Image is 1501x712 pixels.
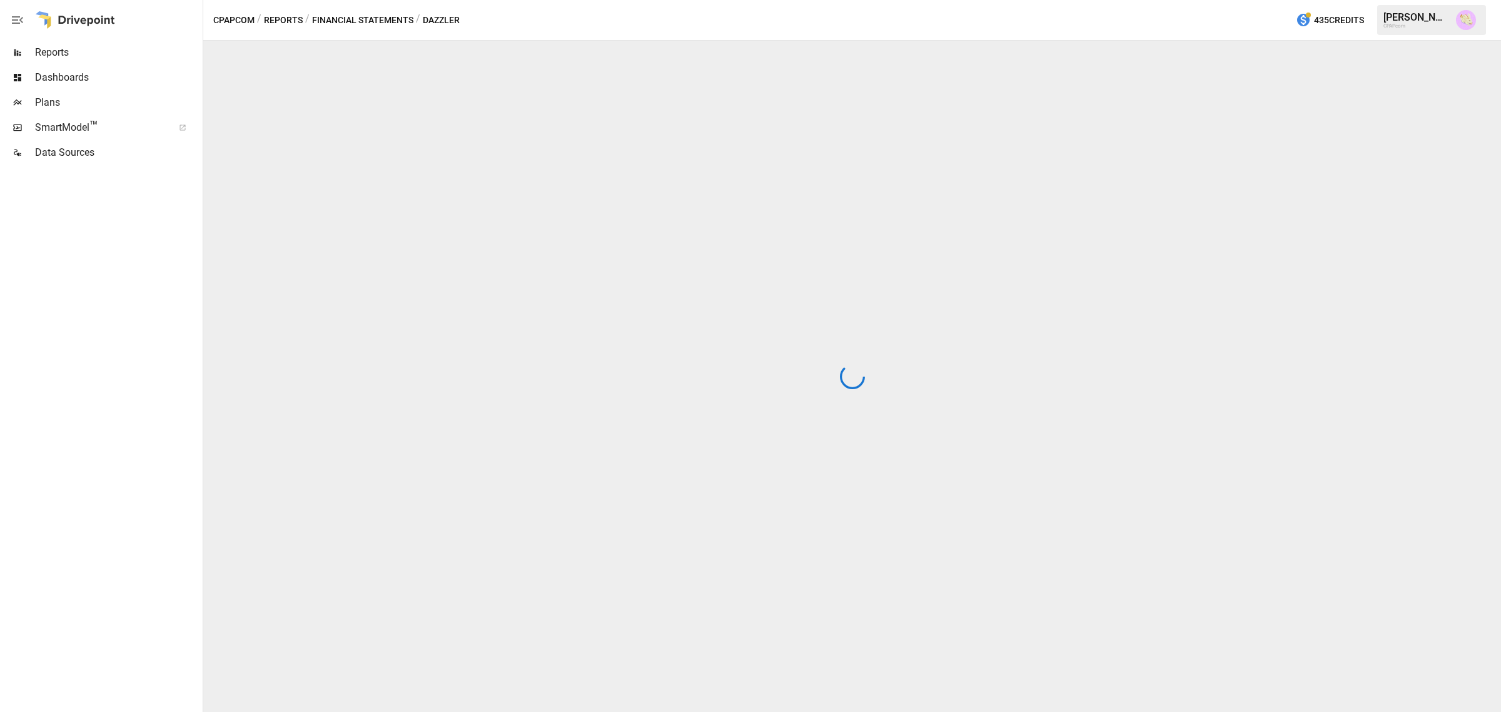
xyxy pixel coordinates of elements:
span: ™ [89,118,98,134]
button: Eric Sy [1448,3,1483,38]
span: Dashboards [35,70,200,85]
div: / [257,13,261,28]
div: [PERSON_NAME] [1383,11,1448,23]
div: / [305,13,310,28]
button: Reports [264,13,303,28]
span: 435 Credits [1314,13,1364,28]
span: SmartModel [35,120,165,135]
button: Financial Statements [312,13,413,28]
button: 435Credits [1291,9,1369,32]
img: Eric Sy [1456,10,1476,30]
button: CPAPcom [213,13,255,28]
div: / [416,13,420,28]
span: Data Sources [35,145,200,160]
div: CPAPcom [1383,23,1448,29]
span: Reports [35,45,200,60]
span: Plans [35,95,200,110]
